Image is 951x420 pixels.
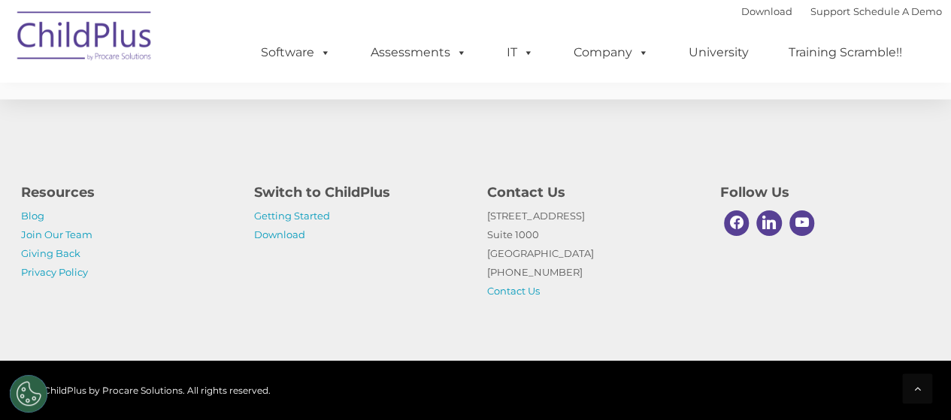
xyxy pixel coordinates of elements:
a: Getting Started [254,210,330,222]
p: [STREET_ADDRESS] Suite 1000 [GEOGRAPHIC_DATA] [PHONE_NUMBER] [487,207,698,301]
a: Blog [21,210,44,222]
a: Software [246,38,346,68]
a: Download [254,228,305,240]
a: IT [492,38,549,68]
font: | [741,5,942,17]
button: Cookies Settings [10,375,47,412]
a: Linkedin [753,207,786,240]
a: Contact Us [487,285,540,297]
span: © 2025 ChildPlus by Procare Solutions. All rights reserved. [10,385,271,396]
a: Support [810,5,850,17]
a: Assessments [356,38,482,68]
h4: Resources [21,182,232,203]
a: Youtube [786,207,819,240]
img: ChildPlus by Procare Solutions [10,1,160,76]
h4: Contact Us [487,182,698,203]
a: Company [559,38,664,68]
a: Training Scramble!! [774,38,917,68]
h4: Follow Us [720,182,931,203]
a: Download [741,5,792,17]
a: Schedule A Demo [853,5,942,17]
a: Facebook [720,207,753,240]
a: Privacy Policy [21,266,88,278]
a: University [674,38,764,68]
a: Join Our Team [21,228,92,240]
h4: Switch to ChildPlus [254,182,465,203]
a: Giving Back [21,247,80,259]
